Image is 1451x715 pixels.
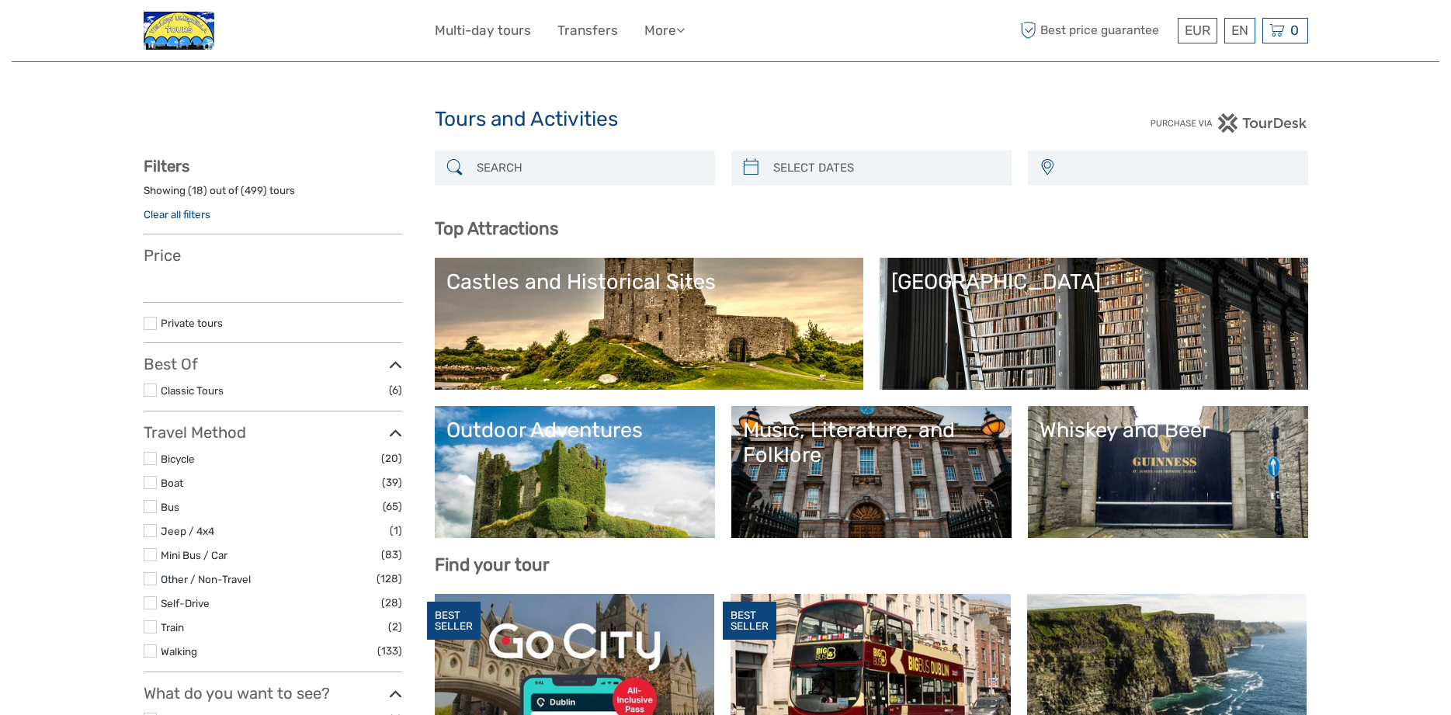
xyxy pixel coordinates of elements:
span: EUR [1185,23,1210,38]
h3: Travel Method [144,423,402,442]
h3: Price [144,246,402,265]
div: EN [1224,18,1255,43]
a: Other / Non-Travel [161,573,251,585]
a: Whiskey and Beer [1040,418,1297,526]
label: 499 [245,183,263,198]
span: 0 [1288,23,1301,38]
span: (83) [381,546,402,564]
div: BEST SELLER [427,602,481,640]
input: SELECT DATES [767,154,1004,182]
h3: What do you want to see? [144,684,402,703]
a: Clear all filters [144,208,210,220]
h1: Tours and Activities [435,107,1017,132]
img: PurchaseViaTourDesk.png [1150,113,1307,133]
strong: Filters [144,157,189,175]
a: Music, Literature, and Folklore [743,418,1000,526]
a: Train [161,621,184,633]
a: Bicycle [161,453,195,465]
a: Boat [161,477,183,489]
a: Transfers [557,19,618,42]
span: Best price guarantee [1017,18,1174,43]
a: Jeep / 4x4 [161,525,214,537]
span: (20) [381,449,402,467]
span: (133) [377,642,402,660]
a: Self-Drive [161,597,210,609]
a: Private tours [161,317,223,329]
a: Walking [161,645,197,658]
div: Showing ( ) out of ( ) tours [144,183,402,207]
a: [GEOGRAPHIC_DATA] [891,269,1297,378]
div: Outdoor Adventures [446,418,703,443]
b: Find your tour [435,554,550,575]
a: More [644,19,685,42]
span: (65) [383,498,402,515]
span: (128) [377,570,402,588]
a: Outdoor Adventures [446,418,703,526]
a: Multi-day tours [435,19,531,42]
div: Whiskey and Beer [1040,418,1297,443]
span: (28) [381,594,402,612]
div: [GEOGRAPHIC_DATA] [891,269,1297,294]
label: 18 [192,183,203,198]
span: (6) [389,381,402,399]
b: Top Attractions [435,218,558,239]
div: Castles and Historical Sites [446,269,852,294]
div: Music, Literature, and Folklore [743,418,1000,468]
img: 696-9402ca71-ca4e-47f5-8e57-390ceb6b2e8c_logo_small.jpg [144,12,214,50]
a: Classic Tours [161,384,224,397]
a: Castles and Historical Sites [446,269,852,378]
div: BEST SELLER [723,602,776,640]
span: (1) [390,522,402,540]
input: SEARCH [470,154,707,182]
a: Mini Bus / Car [161,549,227,561]
span: (39) [382,474,402,491]
span: (2) [388,618,402,636]
h3: Best Of [144,355,402,373]
a: Bus [161,501,179,513]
